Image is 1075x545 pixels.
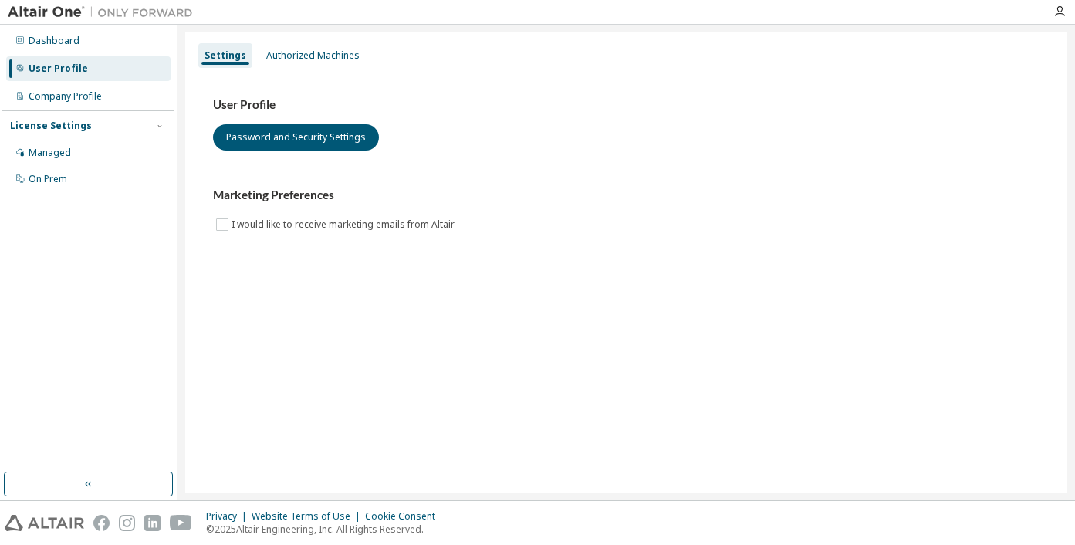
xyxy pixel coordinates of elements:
[93,515,110,531] img: facebook.svg
[252,510,365,523] div: Website Terms of Use
[213,97,1040,113] h3: User Profile
[232,215,458,234] label: I would like to receive marketing emails from Altair
[144,515,161,531] img: linkedin.svg
[29,63,88,75] div: User Profile
[5,515,84,531] img: altair_logo.svg
[29,90,102,103] div: Company Profile
[206,523,445,536] p: © 2025 Altair Engineering, Inc. All Rights Reserved.
[213,188,1040,203] h3: Marketing Preferences
[29,173,67,185] div: On Prem
[8,5,201,20] img: Altair One
[119,515,135,531] img: instagram.svg
[29,35,79,47] div: Dashboard
[206,510,252,523] div: Privacy
[213,124,379,151] button: Password and Security Settings
[205,49,246,62] div: Settings
[10,120,92,132] div: License Settings
[365,510,445,523] div: Cookie Consent
[266,49,360,62] div: Authorized Machines
[170,515,192,531] img: youtube.svg
[29,147,71,159] div: Managed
